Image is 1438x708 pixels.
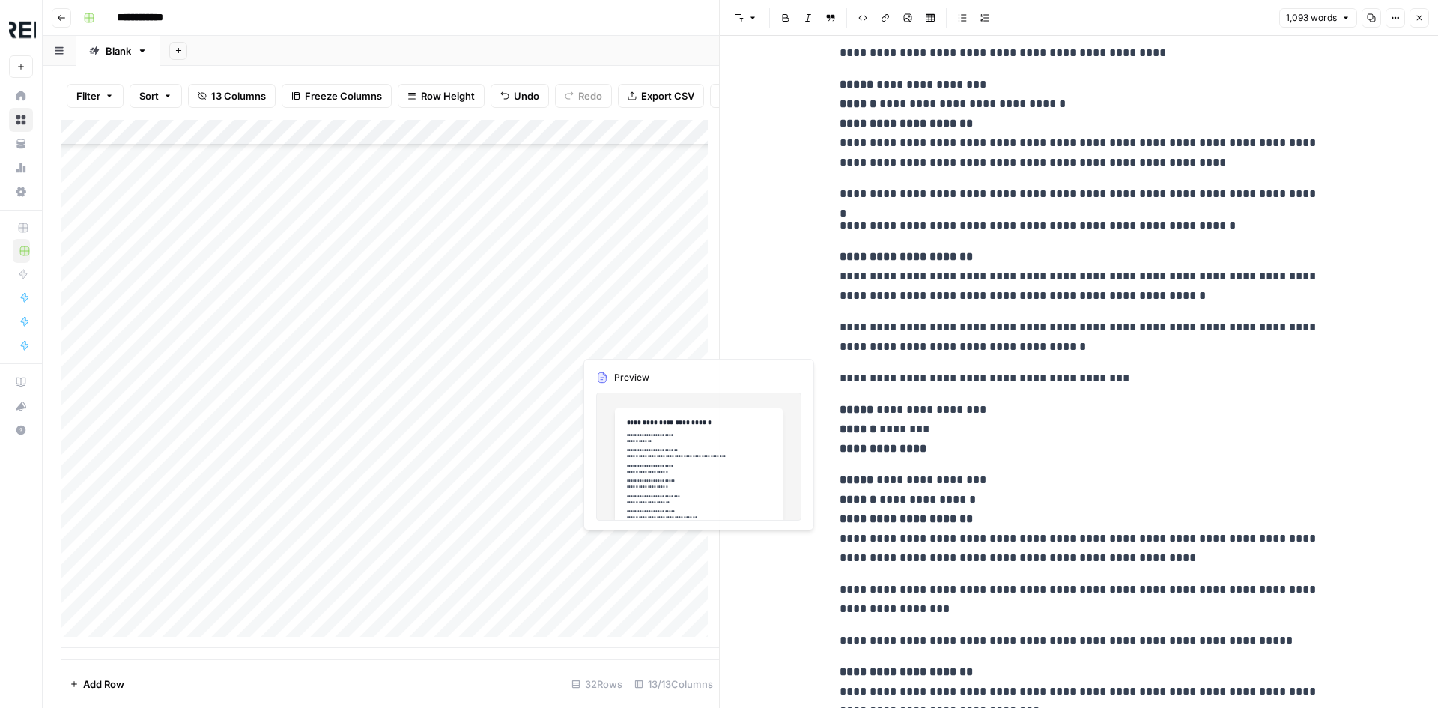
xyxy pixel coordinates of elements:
span: Filter [76,88,100,103]
span: 13 Columns [211,88,266,103]
a: Home [9,84,33,108]
button: Row Height [398,84,485,108]
a: Usage [9,156,33,180]
div: What's new? [10,395,32,417]
button: 13 Columns [188,84,276,108]
span: 1,093 words [1286,11,1337,25]
button: Redo [555,84,612,108]
a: Settings [9,180,33,204]
a: AirOps Academy [9,370,33,394]
a: Your Data [9,132,33,156]
button: Export CSV [618,84,704,108]
span: Freeze Columns [305,88,382,103]
button: What's new? [9,394,33,418]
button: 1,093 words [1279,8,1357,28]
span: Row Height [421,88,475,103]
span: Add Row [83,677,124,692]
div: Blank [106,43,131,58]
button: Workspace: Threepipe Reply [9,12,33,49]
button: Add Row [61,672,133,696]
div: 13/13 Columns [628,672,719,696]
button: Filter [67,84,124,108]
img: Threepipe Reply Logo [9,17,36,44]
button: Help + Support [9,418,33,442]
button: Undo [491,84,549,108]
span: Export CSV [641,88,694,103]
span: Redo [578,88,602,103]
a: Browse [9,108,33,132]
button: Sort [130,84,182,108]
span: Sort [139,88,159,103]
div: 32 Rows [565,672,628,696]
span: Undo [514,88,539,103]
button: Freeze Columns [282,84,392,108]
a: Blank [76,36,160,66]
